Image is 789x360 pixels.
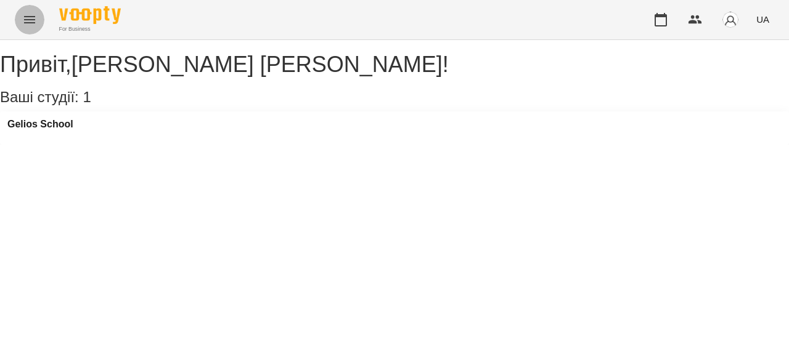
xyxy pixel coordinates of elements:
[722,11,739,28] img: avatar_s.png
[7,119,73,130] a: Gelios School
[59,6,121,24] img: Voopty Logo
[751,8,774,31] button: UA
[756,13,769,26] span: UA
[59,25,121,33] span: For Business
[15,5,44,34] button: Menu
[83,89,91,105] span: 1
